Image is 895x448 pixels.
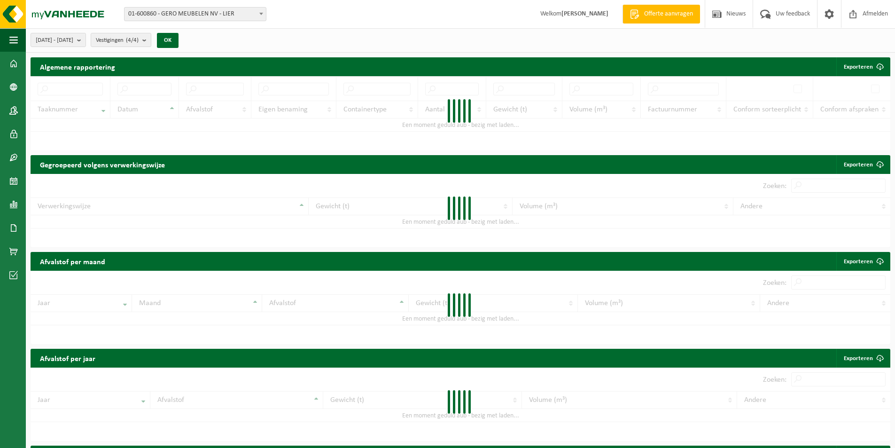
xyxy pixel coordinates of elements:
[836,57,889,76] button: Exporteren
[31,33,86,47] button: [DATE] - [DATE]
[31,57,125,76] h2: Algemene rapportering
[836,252,889,271] a: Exporteren
[836,349,889,368] a: Exporteren
[561,10,608,17] strong: [PERSON_NAME]
[91,33,151,47] button: Vestigingen(4/4)
[836,155,889,174] a: Exporteren
[31,252,115,270] h2: Afvalstof per maand
[126,37,139,43] count: (4/4)
[96,33,139,47] span: Vestigingen
[125,8,266,21] span: 01-600860 - GERO MEUBELEN NV - LIER
[36,33,73,47] span: [DATE] - [DATE]
[623,5,700,24] a: Offerte aanvragen
[31,155,174,173] h2: Gegroepeerd volgens verwerkingswijze
[157,33,179,48] button: OK
[124,7,266,21] span: 01-600860 - GERO MEUBELEN NV - LIER
[31,349,105,367] h2: Afvalstof per jaar
[642,9,695,19] span: Offerte aanvragen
